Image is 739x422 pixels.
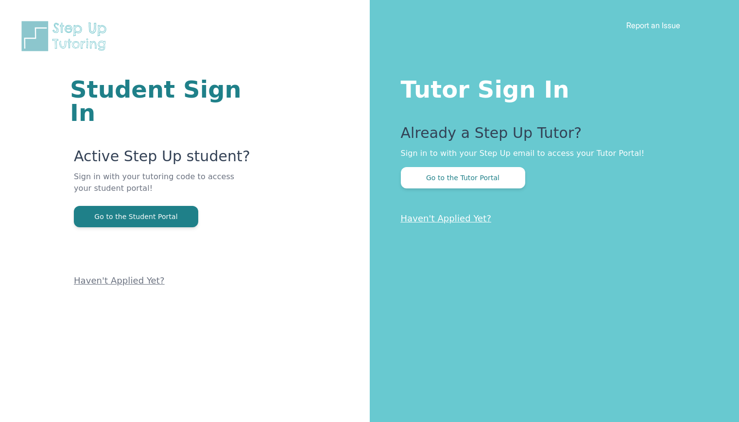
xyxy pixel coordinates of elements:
[70,78,253,124] h1: Student Sign In
[74,148,253,171] p: Active Step Up student?
[19,19,113,53] img: Step Up Tutoring horizontal logo
[74,206,198,227] button: Go to the Student Portal
[401,124,701,148] p: Already a Step Up Tutor?
[626,20,680,30] a: Report an Issue
[401,167,525,188] button: Go to the Tutor Portal
[74,275,165,286] a: Haven't Applied Yet?
[401,74,701,101] h1: Tutor Sign In
[74,171,253,206] p: Sign in with your tutoring code to access your student portal!
[401,148,701,159] p: Sign in to with your Step Up email to access your Tutor Portal!
[74,212,198,221] a: Go to the Student Portal
[401,173,525,182] a: Go to the Tutor Portal
[401,213,492,223] a: Haven't Applied Yet?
